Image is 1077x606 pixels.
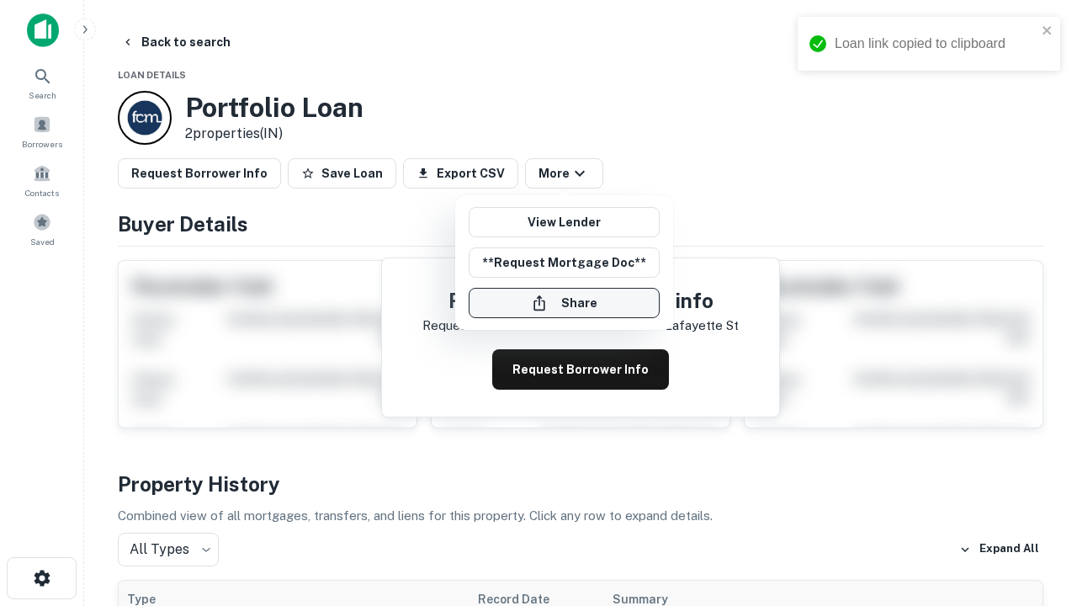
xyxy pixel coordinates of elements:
iframe: Chat Widget [993,471,1077,552]
div: Loan link copied to clipboard [835,34,1037,54]
button: **Request Mortgage Doc** [469,247,660,278]
button: Share [469,288,660,318]
button: close [1042,24,1053,40]
a: View Lender [469,207,660,237]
